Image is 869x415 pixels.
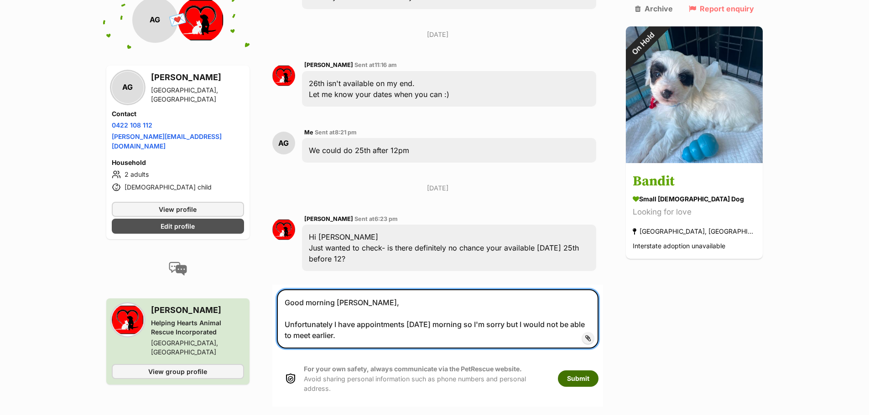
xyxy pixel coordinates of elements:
a: Edit profile [112,218,244,233]
button: Submit [558,370,598,387]
span: Interstate adoption unavailable [633,242,725,250]
div: We could do 25th after 12pm [302,138,597,163]
a: View profile [112,201,244,216]
div: Hi [PERSON_NAME] Just wanted to check- is there definitely no chance your available [DATE] 25th b... [302,225,597,271]
span: [PERSON_NAME] [304,215,353,222]
span: View group profile [148,366,207,376]
a: On Hold [626,156,763,165]
span: Edit profile [161,221,195,231]
h3: [PERSON_NAME] [151,303,244,316]
a: Report enquiry [689,5,754,13]
li: [DEMOGRAPHIC_DATA] child [112,181,244,192]
div: On Hold [614,14,673,73]
strong: For your own safety, always communicate via the PetRescue website. [304,365,522,373]
span: Sent at [354,61,397,68]
img: Helping Hearts Animal Rescue Incorporated profile pic [112,303,144,335]
h4: Contact [112,109,244,118]
div: AG [112,71,144,103]
div: AG [272,132,295,154]
a: [PERSON_NAME][EMAIL_ADDRESS][DOMAIN_NAME] [112,132,222,149]
a: View group profile [112,364,244,379]
li: 2 adults [112,169,244,179]
img: Bandit [626,26,763,163]
span: 💌 [167,10,188,30]
span: 11:16 am [375,61,397,68]
span: [PERSON_NAME] [304,61,353,68]
div: [GEOGRAPHIC_DATA], [GEOGRAPHIC_DATA] [151,85,244,103]
img: conversation-icon-4a6f8262b818ee0b60e3300018af0b2d0b884aa5de6e9bcb8d3d4eeb1a70a7c4.svg [169,261,187,275]
a: 0422 108 112 [112,121,152,128]
div: small [DEMOGRAPHIC_DATA] Dog [633,195,756,204]
div: 26th isn't available on my end. Let me know your dates when you can :) [302,71,597,107]
div: Looking for love [633,206,756,219]
p: [DATE] [272,30,604,39]
span: Sent at [354,215,398,222]
h3: [PERSON_NAME] [151,71,244,83]
span: 8:21 pm [335,129,357,136]
div: [GEOGRAPHIC_DATA], [GEOGRAPHIC_DATA] [151,338,244,356]
div: [GEOGRAPHIC_DATA], [GEOGRAPHIC_DATA] [633,225,756,238]
span: Sent at [315,129,357,136]
img: Daniela Matheson profile pic [272,218,295,241]
a: Bandit small [DEMOGRAPHIC_DATA] Dog Looking for love [GEOGRAPHIC_DATA], [GEOGRAPHIC_DATA] Interst... [626,165,763,259]
span: View profile [159,204,197,214]
div: Helping Hearts Animal Rescue Incorporated [151,318,244,336]
p: [DATE] [272,183,604,193]
span: Me [304,129,313,136]
h3: Bandit [633,172,756,192]
h4: Household [112,158,244,167]
a: Archive [635,5,673,13]
span: 6:23 pm [375,215,398,222]
img: Daniela Matheson profile pic [272,64,295,87]
p: Avoid sharing personal information such as phone numbers and personal address. [304,364,549,393]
